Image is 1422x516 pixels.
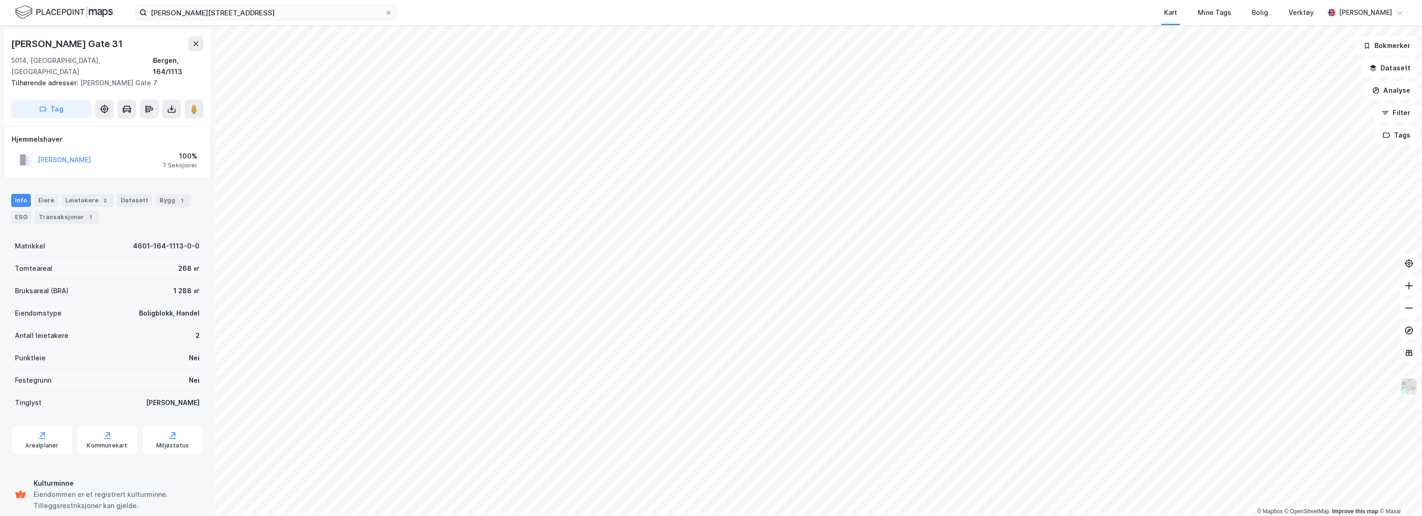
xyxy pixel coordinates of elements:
iframe: Chat Widget [1375,471,1422,516]
input: Søk på adresse, matrikkel, gårdeiere, leietakere eller personer [147,6,385,20]
div: Kontrollprogram for chat [1375,471,1422,516]
div: Nei [189,352,200,364]
div: Datasett [117,194,152,207]
div: ESG [11,211,31,224]
div: Festegrunn [15,375,51,386]
div: Arealplaner [25,442,58,449]
div: [PERSON_NAME] Gate 31 [11,36,125,51]
div: Matrikkel [15,241,45,252]
div: 268 ㎡ [178,263,200,274]
div: 1 288 ㎡ [173,285,200,296]
div: Kart [1164,7,1177,18]
img: logo.f888ab2527a4732fd821a326f86c7f29.svg [15,4,113,21]
div: Punktleie [15,352,46,364]
div: Boligblokk, Handel [139,308,200,319]
div: Bygg [156,194,190,207]
button: Bokmerker [1355,36,1418,55]
div: Kommunekart [87,442,127,449]
div: Bergen, 164/1113 [153,55,203,77]
div: [PERSON_NAME] Gate 7 [11,77,196,89]
div: Eiendomstype [15,308,62,319]
div: Mine Tags [1198,7,1231,18]
button: Tags [1375,126,1418,144]
div: Tomteareal [15,263,52,274]
span: Tilhørende adresser: [11,79,80,87]
div: Eiere [35,194,58,207]
button: Analyse [1364,81,1418,100]
div: Eiendommen er et registrert kulturminne. Tilleggsrestriksjoner kan gjelde. [34,489,200,511]
a: Mapbox [1257,508,1283,515]
div: 7 Seksjoner [163,162,197,169]
div: Bruksareal (BRA) [15,285,69,296]
div: Info [11,194,31,207]
div: Miljøstatus [156,442,189,449]
div: Verktøy [1289,7,1314,18]
div: Nei [189,375,200,386]
button: Tag [11,100,91,118]
div: Hjemmelshaver [12,134,203,145]
div: 5014, [GEOGRAPHIC_DATA], [GEOGRAPHIC_DATA] [11,55,153,77]
div: Antall leietakere [15,330,69,341]
button: Filter [1373,103,1418,122]
div: 1 [177,196,187,205]
div: Leietakere [62,194,113,207]
div: 2 [100,196,110,205]
a: Improve this map [1332,508,1378,515]
div: Transaksjoner [35,211,99,224]
div: Tinglyst [15,397,42,408]
a: OpenStreetMap [1284,508,1330,515]
div: 1 [86,213,95,222]
img: Z [1400,378,1418,395]
div: 2 [195,330,200,341]
button: Datasett [1361,59,1418,77]
div: 100% [163,151,197,162]
div: Kulturminne [34,478,200,489]
div: 4601-164-1113-0-0 [133,241,200,252]
div: [PERSON_NAME] [146,397,200,408]
div: [PERSON_NAME] [1339,7,1392,18]
div: Bolig [1252,7,1268,18]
